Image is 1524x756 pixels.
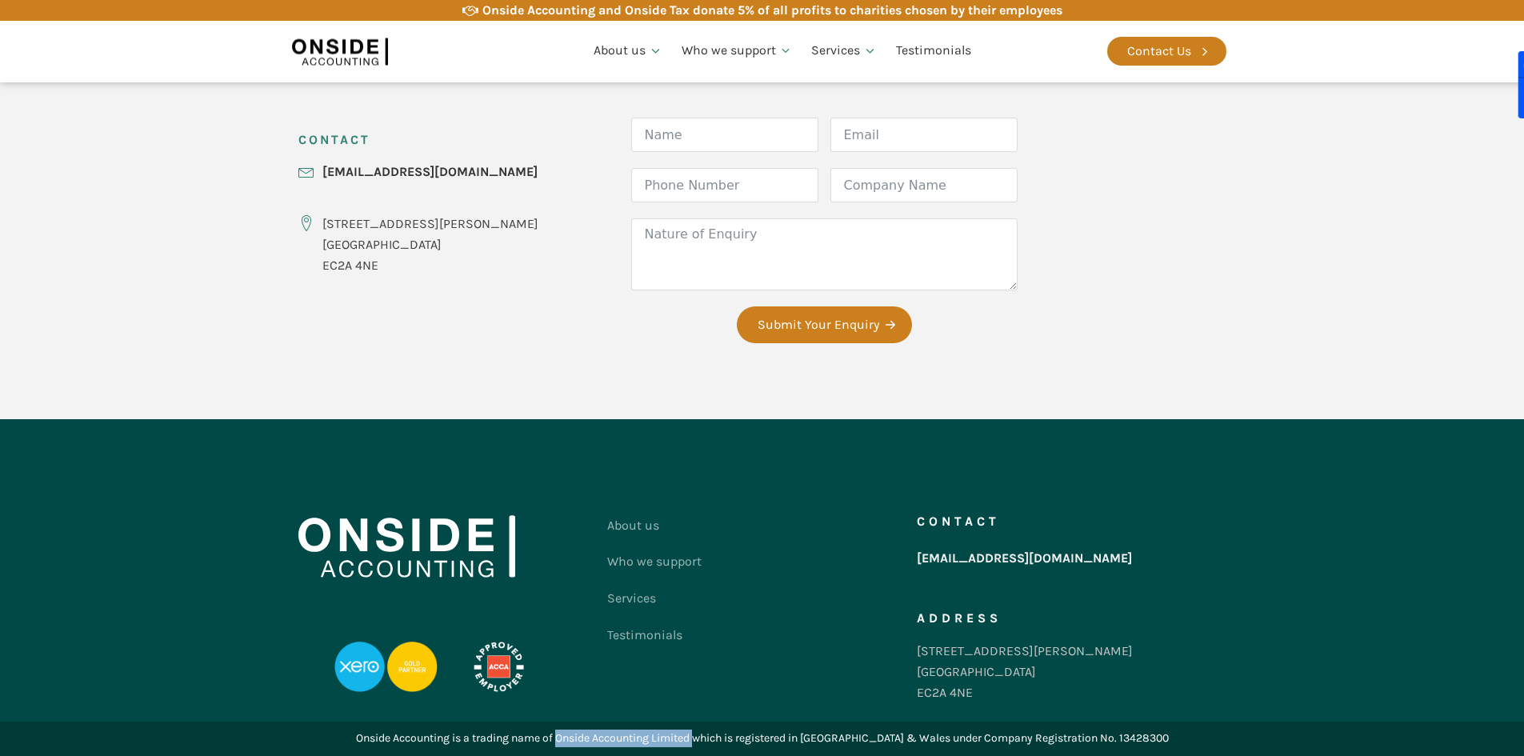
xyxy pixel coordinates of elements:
[356,730,1169,747] div: Onside Accounting is a trading name of Onside Accounting Limited which is registered in [GEOGRAPH...
[584,24,672,78] a: About us
[607,507,702,544] a: About us
[298,118,370,162] h3: CONTACT
[454,642,543,693] img: APPROVED-EMPLOYER-PROFESSIONAL-DEVELOPMENT-REVERSED_LOGO
[607,543,702,580] a: Who we support
[917,515,1000,528] h5: Contact
[322,214,538,275] div: [STREET_ADDRESS][PERSON_NAME] [GEOGRAPHIC_DATA] EC2A 4NE
[830,168,1018,202] input: Company Name
[917,544,1132,573] a: [EMAIL_ADDRESS][DOMAIN_NAME]
[631,218,1018,290] textarea: Nature of Enquiry
[631,118,818,152] input: Name
[830,118,1018,152] input: Email
[322,162,538,182] a: [EMAIL_ADDRESS][DOMAIN_NAME]
[1107,37,1226,66] a: Contact Us
[298,515,515,578] img: Onside Accounting
[631,168,818,202] input: Phone Number
[607,580,702,617] a: Services
[672,24,802,78] a: Who we support
[802,24,886,78] a: Services
[886,24,981,78] a: Testimonials
[917,641,1133,702] div: [STREET_ADDRESS][PERSON_NAME] [GEOGRAPHIC_DATA] EC2A 4NE
[607,617,702,654] a: Testimonials
[917,612,1002,625] h5: Address
[1127,41,1191,62] div: Contact Us
[292,33,388,70] img: Onside Accounting
[737,306,912,343] button: Submit Your Enquiry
